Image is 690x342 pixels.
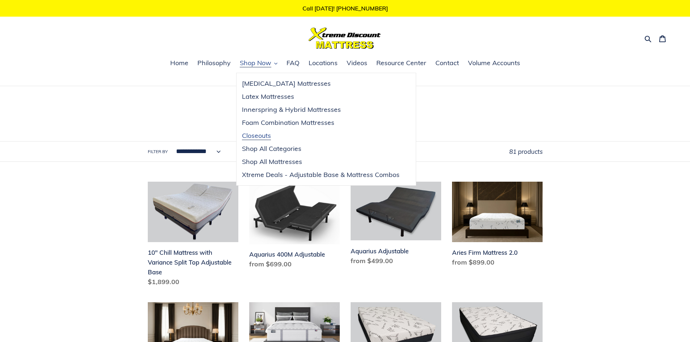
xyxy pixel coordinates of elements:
span: Shop All Categories [242,144,301,153]
a: Videos [343,58,371,69]
span: Foam Combination Mattresses [242,118,334,127]
a: [MEDICAL_DATA] Mattresses [237,77,405,90]
span: 81 products [509,148,543,155]
button: Shop Now [236,58,281,69]
span: Innerspring & Hybrid Mattresses [242,105,341,114]
span: Shop Now [240,59,271,67]
span: Videos [347,59,367,67]
a: Aquarius 400M Adjustable [249,182,340,272]
span: Latex Mattresses [242,92,294,101]
span: Xtreme Deals - Adjustable Base & Mattress Combos [242,170,400,179]
a: Volume Accounts [464,58,524,69]
span: FAQ [287,59,300,67]
span: Shop All Mattresses [242,157,302,166]
span: Volume Accounts [468,59,520,67]
label: Filter by [148,148,168,155]
a: Innerspring & Hybrid Mattresses [237,103,405,116]
a: Foam Combination Mattresses [237,116,405,129]
a: Locations [305,58,341,69]
a: Philosophy [194,58,234,69]
a: Xtreme Deals - Adjustable Base & Mattress Combos [237,168,405,181]
img: Xtreme Discount Mattress [309,28,381,49]
a: Shop All Mattresses [237,155,405,168]
span: Philosophy [197,59,231,67]
span: Home [170,59,188,67]
a: Shop All Categories [237,142,405,155]
a: FAQ [283,58,303,69]
a: Closeouts [237,129,405,142]
span: Closeouts [242,131,271,140]
a: Aries Firm Mattress 2.0 [452,182,543,270]
a: Home [167,58,192,69]
a: Resource Center [373,58,430,69]
a: Aquarius Adjustable [351,182,441,268]
a: Contact [432,58,463,69]
a: 10" Chill Mattress with Variance Split Top Adjustable Base [148,182,238,290]
a: Latex Mattresses [237,90,405,103]
span: Contact [435,59,459,67]
span: [MEDICAL_DATA] Mattresses [242,79,331,88]
span: Resource Center [376,59,426,67]
span: Locations [309,59,338,67]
